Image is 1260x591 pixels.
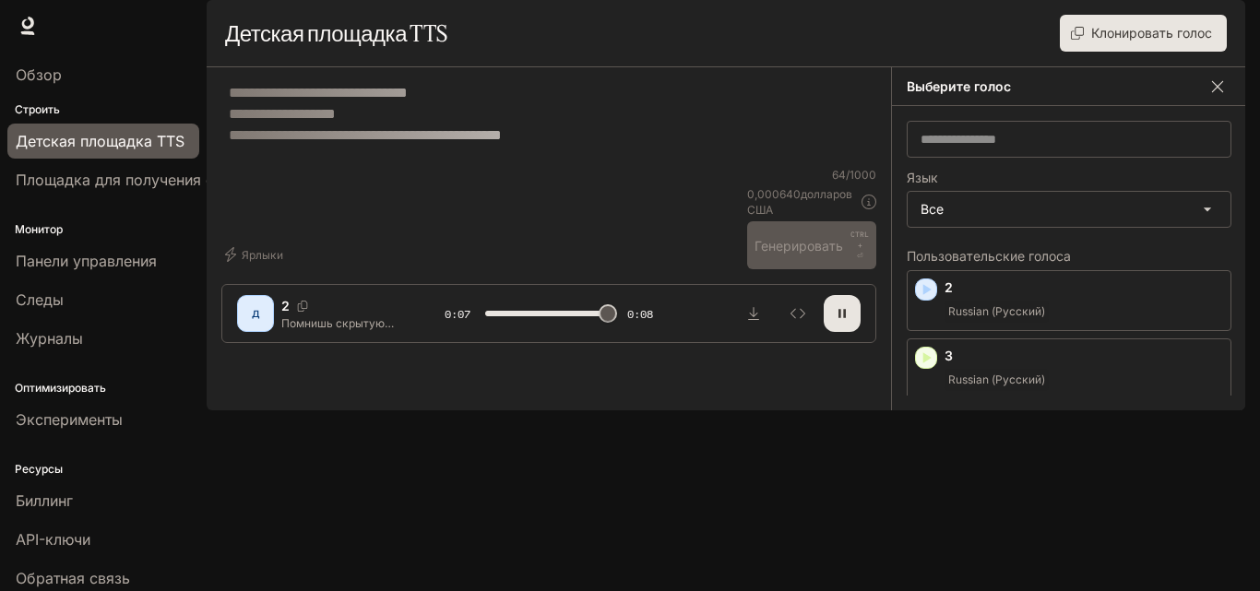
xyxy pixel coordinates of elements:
[225,19,447,47] font: Детская площадка TTS
[747,187,852,217] font: долларов США
[281,298,290,313] font: 2
[221,240,291,269] button: Ярлыки
[290,301,315,312] button: Копировать голосовой идентификатор
[1091,25,1212,41] font: Клонировать голос
[242,249,283,263] font: Ярлыки
[850,168,876,182] font: 1000
[445,306,470,322] font: 0:07
[921,201,944,217] font: Все
[747,187,801,201] font: 0,000640
[948,372,1045,386] font: Russian (Русский)
[908,192,1230,227] div: Все
[948,304,1045,318] font: Russian (Русский)
[252,308,260,319] font: Д
[281,316,394,425] font: Помнишь скрытую комнату в стене? Следствие со стороны: ноутбук был подключен к внутренней сети по...
[735,295,772,332] button: Скачать аудио
[907,170,938,185] font: Язык
[846,168,850,182] font: /
[1060,15,1227,52] button: Клонировать голос
[945,279,953,295] font: 2
[832,168,846,182] font: 64
[907,248,1071,264] font: Пользовательские голоса
[945,348,953,363] font: 3
[627,306,653,322] font: 0:08
[779,295,816,332] button: Осмотреть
